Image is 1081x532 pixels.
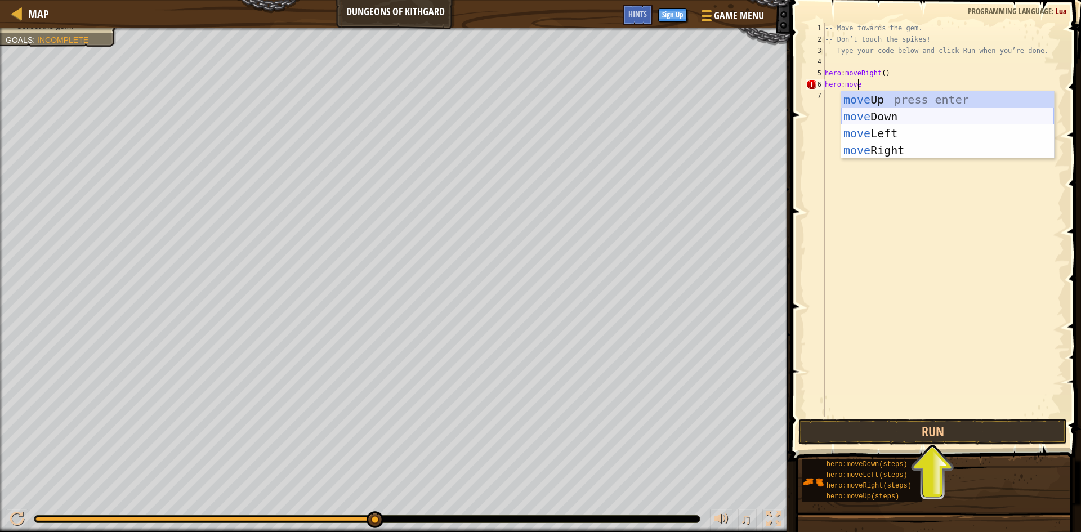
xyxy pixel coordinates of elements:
[28,6,49,21] span: Map
[6,35,33,44] span: Goals
[740,511,752,527] span: ♫
[23,6,49,21] a: Map
[806,68,825,79] div: 5
[827,482,912,490] span: hero:moveRight(steps)
[738,509,757,532] button: ♫
[806,23,825,34] div: 1
[802,471,824,493] img: portrait.png
[1056,6,1067,16] span: Lua
[827,461,908,468] span: hero:moveDown(steps)
[798,419,1067,445] button: Run
[6,509,28,532] button: Ctrl + P: Pause
[806,56,825,68] div: 4
[806,79,825,90] div: 6
[827,471,908,479] span: hero:moveLeft(steps)
[714,8,764,23] span: Game Menu
[710,509,732,532] button: Adjust volume
[658,8,687,22] button: Sign Up
[806,45,825,56] div: 3
[1052,6,1056,16] span: :
[806,34,825,45] div: 2
[762,509,785,532] button: Toggle fullscreen
[33,35,37,44] span: :
[806,90,825,101] div: 7
[968,6,1052,16] span: Programming language
[628,8,647,19] span: Hints
[827,493,900,500] span: hero:moveUp(steps)
[693,5,771,31] button: Game Menu
[37,35,88,44] span: Incomplete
